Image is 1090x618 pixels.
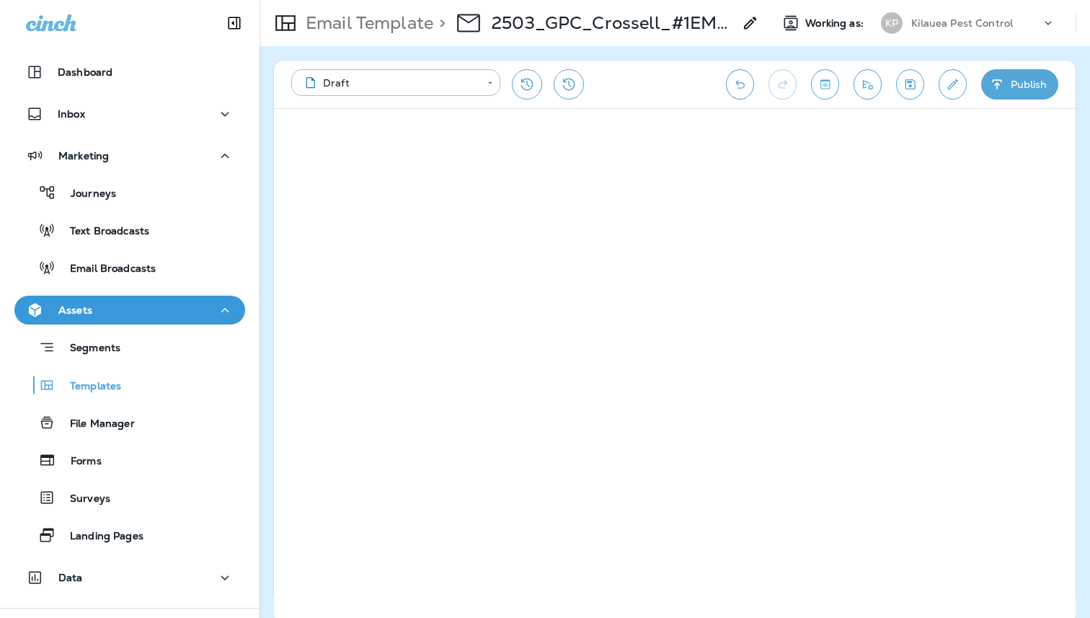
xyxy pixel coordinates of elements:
p: Marketing [58,150,109,162]
button: Text Broadcasts [14,215,245,245]
p: Kilauea Pest Control [911,17,1013,29]
p: Email Template [300,12,433,34]
p: Text Broadcasts [56,225,149,239]
p: File Manager [56,418,135,431]
button: Publish [981,69,1058,100]
button: Undo [726,69,754,100]
p: Landing Pages [56,530,143,544]
button: Email Broadcasts [14,252,245,283]
p: Surveys [56,493,110,506]
button: Collapse Sidebar [214,9,254,37]
button: Segments [14,332,245,363]
button: Marketing [14,141,245,170]
p: Data [58,572,83,583]
button: Templates [14,370,245,400]
p: 2503_GPC_Crossell_#1EMAIL [492,12,733,34]
button: Assets [14,296,245,325]
p: Templates [56,380,121,394]
button: Inbox [14,100,245,128]
div: KP [881,12,903,34]
button: Restore from previous version [512,69,542,100]
button: Surveys [14,482,245,513]
button: Dashboard [14,58,245,87]
button: Edit details [939,69,967,100]
p: Dashboard [58,66,112,78]
button: Forms [14,445,245,475]
div: Draft [301,76,477,90]
button: Send test email [854,69,882,100]
button: Toggle preview [811,69,839,100]
p: Email Broadcasts [56,262,156,276]
p: Journeys [56,187,116,201]
p: Inbox [58,108,85,120]
p: Segments [56,342,120,356]
button: View Changelog [554,69,584,100]
span: Working as: [805,17,867,30]
button: File Manager [14,407,245,438]
button: Data [14,563,245,592]
button: Landing Pages [14,520,245,550]
button: Save [896,69,924,100]
p: Forms [56,455,102,469]
p: > [433,12,446,34]
p: Assets [58,304,92,316]
button: Journeys [14,177,245,208]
